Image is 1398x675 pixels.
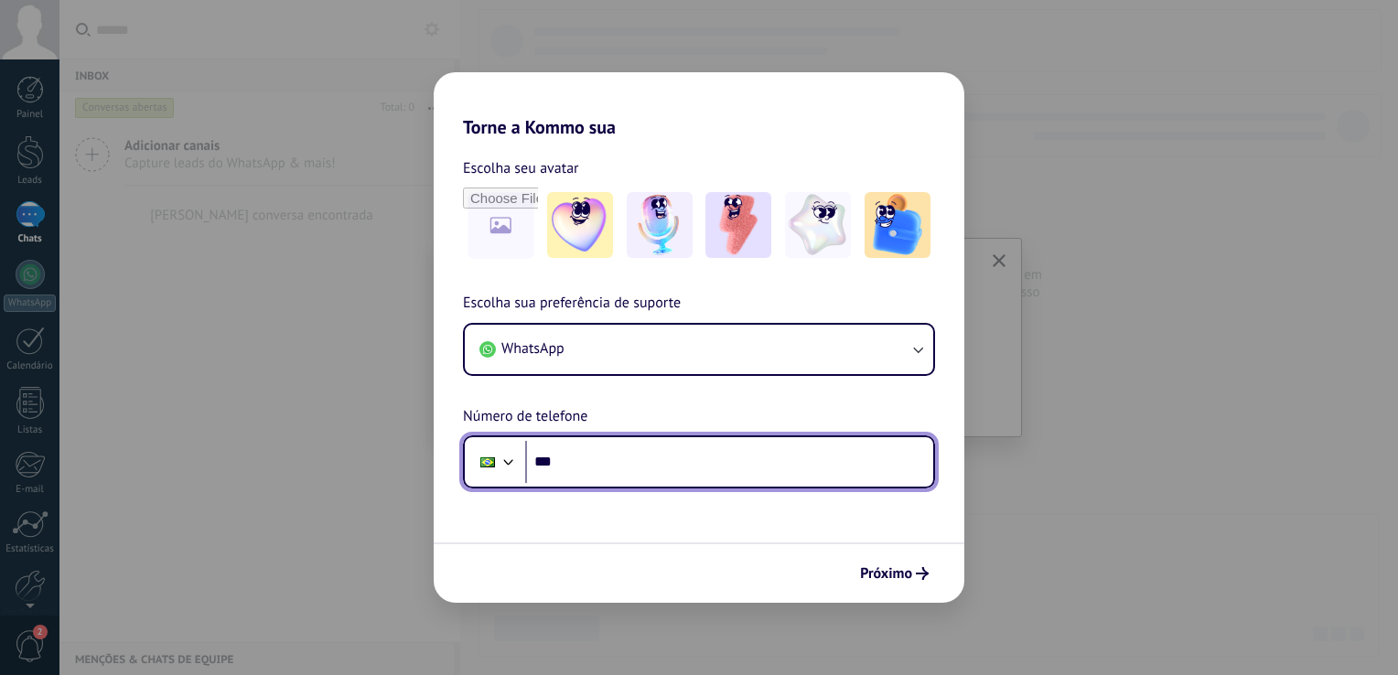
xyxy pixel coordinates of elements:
[865,192,930,258] img: -5.jpeg
[547,192,613,258] img: -1.jpeg
[465,325,933,374] button: WhatsApp
[463,405,587,429] span: Número de telefone
[785,192,851,258] img: -4.jpeg
[470,443,505,481] div: Brazil: + 55
[501,339,565,358] span: WhatsApp
[852,558,937,589] button: Próximo
[627,192,693,258] img: -2.jpeg
[434,72,964,138] h2: Torne a Kommo sua
[705,192,771,258] img: -3.jpeg
[463,156,579,180] span: Escolha seu avatar
[463,292,681,316] span: Escolha sua preferência de suporte
[860,567,912,580] span: Próximo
